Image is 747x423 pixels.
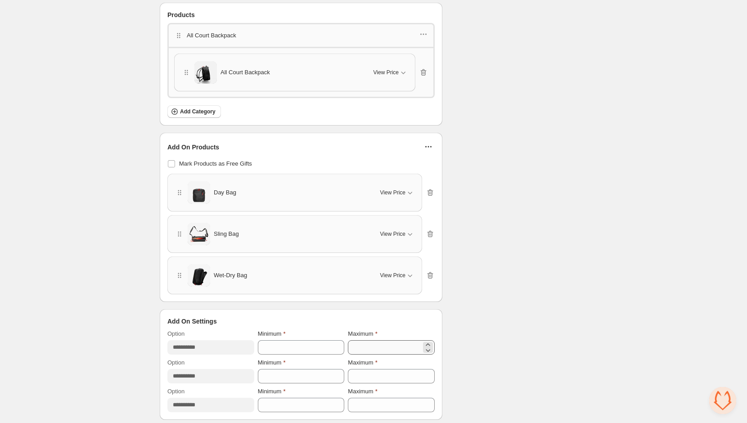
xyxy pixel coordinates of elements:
[348,387,377,396] label: Maximum
[258,387,286,396] label: Minimum
[167,143,219,152] span: Add On Products
[380,272,405,279] span: View Price
[380,189,405,196] span: View Price
[375,185,420,200] button: View Price
[258,329,286,338] label: Minimum
[375,268,420,283] button: View Price
[348,358,377,367] label: Maximum
[167,10,195,19] span: Products
[258,358,286,367] label: Minimum
[375,227,420,241] button: View Price
[709,387,736,414] a: Open chat
[167,329,184,338] label: Option
[188,181,210,204] img: Day Bag
[167,105,221,118] button: Add Category
[194,61,217,84] img: All Court Backpack
[167,317,217,326] span: Add On Settings
[179,160,252,167] span: Mark Products as Free Gifts
[373,69,399,76] span: View Price
[167,387,184,396] label: Option
[214,271,247,280] span: Wet-Dry Bag
[368,65,413,80] button: View Price
[380,230,405,238] span: View Price
[188,264,210,287] img: Wet-Dry Bag
[214,188,236,197] span: Day Bag
[214,229,239,238] span: Sling Bag
[167,358,184,367] label: Option
[180,108,216,115] span: Add Category
[188,223,210,245] img: Sling Bag
[187,31,236,40] p: All Court Backpack
[348,329,377,338] label: Maximum
[220,68,270,77] span: All Court Backpack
